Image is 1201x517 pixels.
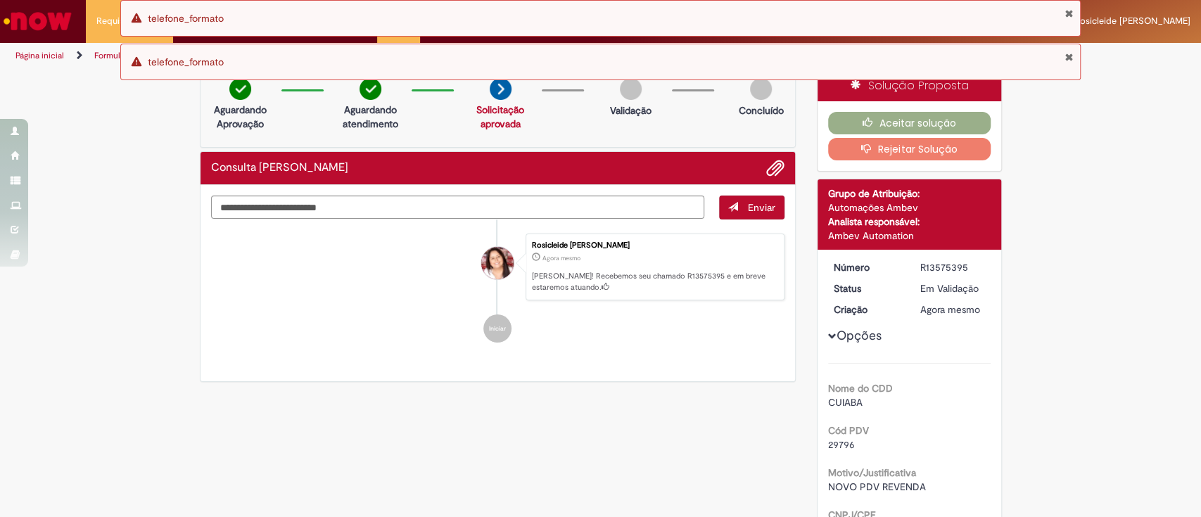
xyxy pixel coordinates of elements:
img: img-circle-grey.png [750,78,772,100]
img: arrow-next.png [490,78,511,100]
div: Automações Ambev [828,200,991,215]
dt: Criação [823,302,910,317]
span: 29796 [828,438,855,451]
img: img-circle-grey.png [620,78,642,100]
dt: Status [823,281,910,295]
div: Analista responsável: [828,215,991,229]
span: Agora mesmo [542,254,580,262]
span: NOVO PDV REVENDA [828,480,926,493]
button: Adicionar anexos [766,159,784,177]
img: ServiceNow [1,7,74,35]
a: Página inicial [15,50,64,61]
div: R13575395 [920,260,986,274]
div: Ambev Automation [828,229,991,243]
textarea: Digite sua mensagem aqui... [211,196,705,219]
span: Rosicleide [PERSON_NAME] [1074,15,1190,27]
img: check-circle-green.png [360,78,381,100]
p: [PERSON_NAME]! Recebemos seu chamado R13575395 e em breve estaremos atuando. [532,271,777,293]
div: 29/09/2025 09:38:53 [920,302,986,317]
h2: Consulta Serasa Histórico de tíquete [211,162,348,174]
button: Fechar Notificação [1064,8,1073,19]
b: Motivo/Justificativa [828,466,916,479]
div: Em Validação [920,281,986,295]
time: 29/09/2025 09:38:53 [542,254,580,262]
div: Grupo de Atribuição: [828,186,991,200]
span: telefone_formato [148,56,224,68]
p: Aguardando Aprovação [206,103,274,131]
button: Rejeitar Solução [828,138,991,160]
ul: Histórico de tíquete [211,219,785,357]
p: Concluído [738,103,783,117]
p: Aguardando atendimento [336,103,405,131]
button: Aceitar solução [828,112,991,134]
div: Rosicleide [PERSON_NAME] [532,241,777,250]
b: Cód PDV [828,424,869,437]
a: Solicitação aprovada [476,103,524,130]
span: Agora mesmo [920,303,980,316]
span: Requisições [96,14,146,28]
div: Rosicleide De Fatima Cabral Moraes [481,247,514,279]
li: Rosicleide De Fatima Cabral Moraes [211,234,785,301]
img: check-circle-green.png [229,78,251,100]
b: Nome do CDD [828,382,893,395]
button: Enviar [719,196,784,219]
ul: Trilhas de página [11,43,790,69]
span: CUIABA [828,396,863,409]
span: telefone_formato [148,12,224,25]
span: Enviar [748,201,775,214]
time: 29/09/2025 09:38:53 [920,303,980,316]
button: Fechar Notificação [1064,51,1073,63]
a: Formulário de Atendimento [94,50,198,61]
dt: Número [823,260,910,274]
p: Validação [610,103,652,117]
